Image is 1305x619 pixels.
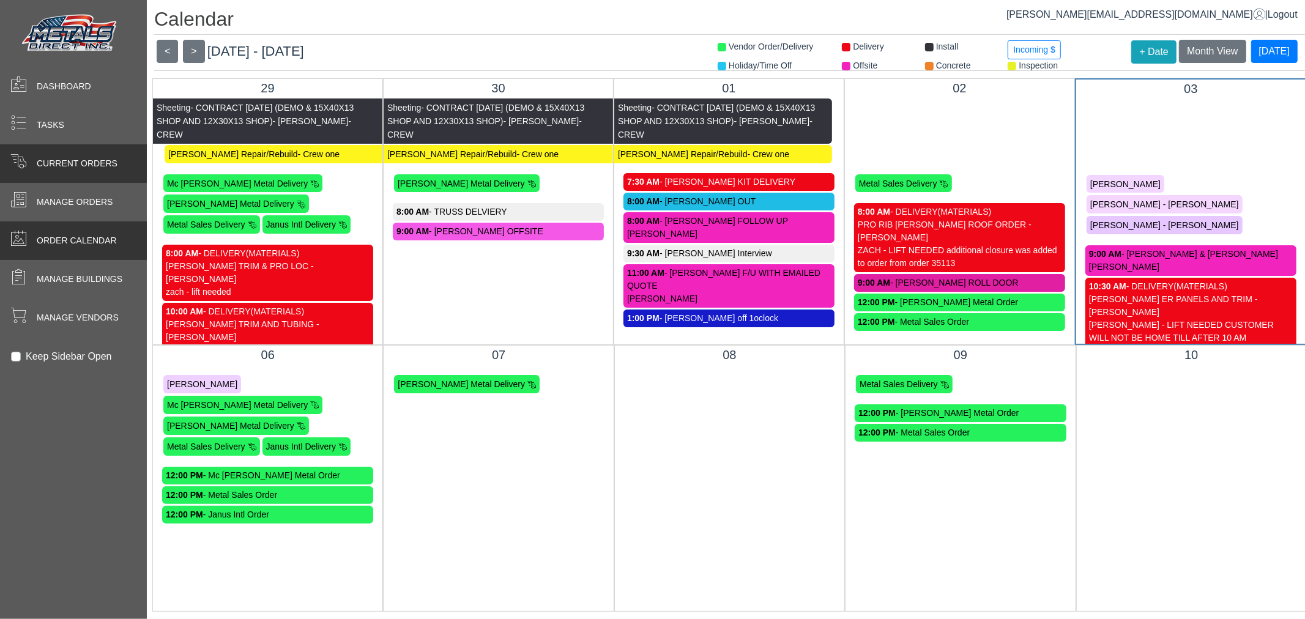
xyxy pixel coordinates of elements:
[858,207,890,217] strong: 8:00 AM
[207,44,304,59] span: [DATE] - [DATE]
[154,7,1305,35] h1: Calendar
[1089,319,1293,344] div: [PERSON_NAME] - LIFT NEEDED CUSTOMER WILL NOT BE HOME TILL AFTER 10 AM
[167,379,237,389] span: [PERSON_NAME]
[1006,9,1265,20] span: [PERSON_NAME][EMAIL_ADDRESS][DOMAIN_NAME]
[858,296,1061,309] div: - [PERSON_NAME] Metal Order
[166,260,370,286] div: [PERSON_NAME] TRIM & PRO LOC - [PERSON_NAME]
[858,278,890,287] strong: 9:00 AM
[1179,40,1246,63] button: Month View
[167,442,245,451] span: Metal Sales Delivery
[1090,199,1239,209] span: [PERSON_NAME] - [PERSON_NAME]
[157,40,178,63] button: <
[853,42,884,51] span: Delivery
[936,61,971,70] span: Concrete
[1090,220,1239,230] span: [PERSON_NAME] - [PERSON_NAME]
[627,247,831,260] div: - [PERSON_NAME] Interview
[393,346,604,364] div: 07
[1131,40,1177,64] button: + Date
[166,344,370,357] div: ZACH - LIFT NEEDED
[167,199,294,209] span: [PERSON_NAME] Metal Delivery
[517,149,559,159] span: - Crew one
[396,206,600,218] div: - TRUSS DELVIERY
[623,79,835,97] div: 01
[183,40,204,63] button: >
[624,346,835,364] div: 08
[938,207,992,217] span: (MATERIALS)
[1089,280,1293,293] div: - DELIVERY
[1085,80,1296,98] div: 03
[166,508,370,521] div: - Janus Intl Order
[166,318,370,344] div: [PERSON_NAME] TRIM AND TUBING - [PERSON_NAME]
[251,306,305,316] span: (MATERIALS)
[627,177,660,187] strong: 7:30 AM
[627,292,831,305] div: [PERSON_NAME]
[1187,46,1238,56] span: Month View
[1089,248,1293,261] div: - [PERSON_NAME] & [PERSON_NAME]
[729,42,814,51] span: Vendor Order/Delivery
[1268,9,1298,20] span: Logout
[627,312,831,325] div: - [PERSON_NAME] off 1oclock
[37,157,117,170] span: Current Orders
[1086,346,1297,364] div: 10
[627,313,660,323] strong: 1:00 PM
[168,149,298,159] span: [PERSON_NAME] Repair/Rebuild
[37,273,122,286] span: Manage Buildings
[396,226,429,236] strong: 9:00 AM
[298,149,340,159] span: - Crew one
[858,244,1061,270] div: ZACH - LIFT NEEDED additional closure was added to order from order 35113
[853,61,877,70] span: Offsite
[398,178,525,188] span: [PERSON_NAME] Metal Delivery
[859,178,937,188] span: Metal Sales Delivery
[37,196,113,209] span: Manage Orders
[37,80,91,93] span: Dashboard
[157,116,351,139] span: - CREW
[396,207,429,217] strong: 8:00 AM
[1089,261,1293,273] div: [PERSON_NAME]
[1090,179,1161,188] span: [PERSON_NAME]
[396,225,600,238] div: - [PERSON_NAME] OFFSITE
[18,11,122,56] img: Metals Direct Inc Logo
[858,206,1061,218] div: - DELIVERY
[618,103,652,113] span: Sheeting
[387,116,582,139] span: - CREW
[1251,40,1298,63] button: [DATE]
[162,346,373,364] div: 06
[166,490,203,500] strong: 12:00 PM
[627,267,831,292] div: - [PERSON_NAME] F/U WITH EMAILED QUOTE
[273,116,349,126] span: - [PERSON_NAME]
[37,234,117,247] span: Order Calendar
[936,42,959,51] span: Install
[167,178,308,188] span: Mc [PERSON_NAME] Metal Delivery
[1019,61,1058,70] span: Inspection
[627,176,831,188] div: - [PERSON_NAME] KIT DELIVERY
[1008,40,1060,59] button: Incoming $
[748,149,789,159] span: - Crew one
[858,218,1061,244] div: PRO RIB [PERSON_NAME] ROOF ORDER - [PERSON_NAME]
[858,407,1062,420] div: - [PERSON_NAME] Metal Order
[1174,281,1228,291] span: (MATERIALS)
[387,103,584,126] span: - CONTRACT [DATE] (DEMO & 15X40X13 SHOP AND 12X30X13 SHOP)
[166,510,203,519] strong: 12:00 PM
[734,116,810,126] span: - [PERSON_NAME]
[37,311,119,324] span: Manage Vendors
[37,119,64,132] span: Tasks
[398,379,525,389] span: [PERSON_NAME] Metal Delivery
[1089,249,1121,259] strong: 9:00 AM
[858,428,896,437] strong: 12:00 PM
[387,103,421,113] span: Sheeting
[166,305,370,318] div: - DELIVERY
[627,216,660,226] strong: 8:00 AM
[166,247,370,260] div: - DELIVERY
[166,306,203,316] strong: 10:00 AM
[166,489,370,502] div: - Metal Sales Order
[167,421,294,431] span: [PERSON_NAME] Metal Delivery
[246,248,300,258] span: (MATERIALS)
[627,228,831,240] div: [PERSON_NAME]
[266,220,336,229] span: Janus Intl Delivery
[860,379,938,389] span: Metal Sales Delivery
[387,149,517,159] span: [PERSON_NAME] Repair/Rebuild
[166,248,198,258] strong: 8:00 AM
[729,61,792,70] span: Holiday/Time Off
[627,215,831,228] div: - [PERSON_NAME] FOLLOW UP
[627,248,660,258] strong: 9:30 AM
